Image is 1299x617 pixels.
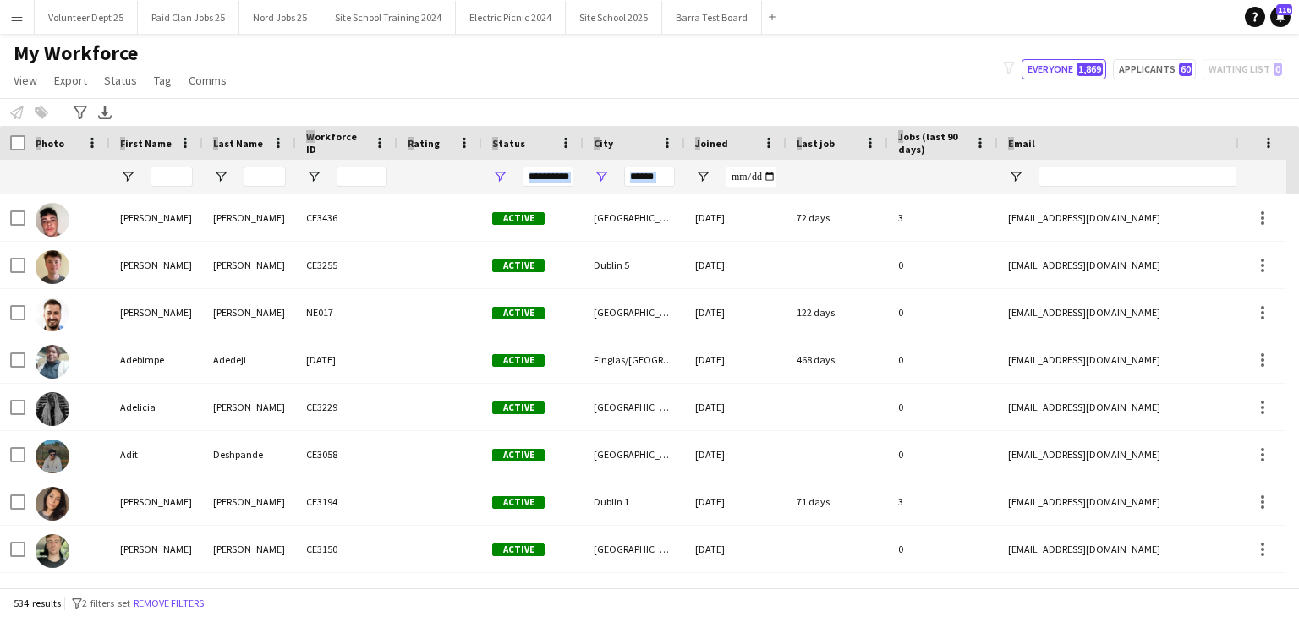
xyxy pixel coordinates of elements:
a: 116 [1270,7,1291,27]
app-action-btn: Advanced filters [70,102,90,123]
div: [DATE] [685,289,787,336]
span: Active [492,212,545,225]
div: NE017 [296,289,397,336]
div: CE3255 [296,242,397,288]
div: [DATE] [685,194,787,241]
button: Open Filter Menu [492,169,507,184]
div: [PERSON_NAME] [203,289,296,336]
button: Barra Test Board [662,1,762,34]
div: [PERSON_NAME] [203,194,296,241]
a: Tag [147,69,178,91]
span: Comms [189,73,227,88]
div: 0 [888,526,998,572]
span: Tag [154,73,172,88]
span: Active [492,496,545,509]
div: [PERSON_NAME] [203,478,296,525]
div: [GEOGRAPHIC_DATA] [584,194,685,241]
span: Active [492,401,545,414]
div: 0 [888,289,998,336]
div: [PERSON_NAME] [203,242,296,288]
div: 0 [888,384,998,430]
div: [GEOGRAPHIC_DATA] [584,289,685,336]
input: First Name Filter Input [151,167,193,187]
div: [DATE] [685,526,787,572]
span: 116 [1276,4,1292,15]
div: [PERSON_NAME] [203,384,296,430]
div: Dublin 1 [584,478,685,525]
div: CE3436 [296,194,397,241]
div: [DATE] [685,336,787,383]
span: Active [492,543,545,556]
input: City Filter Input [624,167,675,187]
a: Status [97,69,144,91]
div: [DATE] [685,478,787,525]
span: Joined [695,137,728,150]
a: Comms [182,69,233,91]
button: Electric Picnic 2024 [456,1,566,34]
div: 72 days [787,194,888,241]
div: 468 days [787,336,888,383]
div: CE3150 [296,526,397,572]
span: Last job [797,137,835,150]
span: Rating [408,137,440,150]
div: Deshpande [203,431,296,478]
div: CE3058 [296,431,397,478]
button: Open Filter Menu [594,169,609,184]
div: Finglas/[GEOGRAPHIC_DATA] [584,336,685,383]
div: [GEOGRAPHIC_DATA] [584,384,685,430]
span: City [594,137,613,150]
div: Adit [110,431,203,478]
img: Adebimpe Adedeji [36,345,69,379]
span: Active [492,307,545,319]
img: Adam O Brien [36,298,69,331]
button: Open Filter Menu [213,169,228,184]
div: [PERSON_NAME] [203,526,296,572]
button: Open Filter Menu [306,169,321,184]
div: [PERSON_NAME] [110,242,203,288]
div: Adedeji [203,336,296,383]
input: Workforce ID Filter Input [337,167,387,187]
span: Export [54,73,87,88]
button: Open Filter Menu [695,169,710,184]
div: 0 [888,336,998,383]
app-action-btn: Export XLSX [95,102,115,123]
div: [PERSON_NAME] [110,526,203,572]
img: Adriane Oliveira [36,487,69,521]
button: Nord Jobs 25 [239,1,321,34]
div: 3 [888,194,998,241]
div: [PERSON_NAME] [110,478,203,525]
img: Aidan Clarke [36,534,69,568]
span: 1,869 [1077,63,1103,76]
span: Active [492,259,545,272]
div: [DATE] [685,431,787,478]
button: Paid Clan Jobs 25 [138,1,239,34]
div: Dublin 5 [584,242,685,288]
div: [PERSON_NAME] [110,289,203,336]
span: 2 filters set [82,597,130,609]
img: Adelicia Boakye Yiadom [36,392,69,426]
a: View [7,69,44,91]
div: 71 days [787,478,888,525]
button: Open Filter Menu [120,169,135,184]
div: Adelicia [110,384,203,430]
span: First Name [120,137,172,150]
img: Adam Flynn [36,250,69,284]
input: Last Name Filter Input [244,167,286,187]
img: Adit Deshpande [36,440,69,473]
span: Email [1008,137,1035,150]
div: 0 [888,431,998,478]
span: Jobs (last 90 days) [898,130,967,156]
div: 0 [888,242,998,288]
button: Everyone1,869 [1022,59,1106,79]
span: 60 [1179,63,1192,76]
button: Remove filters [130,594,207,613]
a: Export [47,69,94,91]
div: [GEOGRAPHIC_DATA] 18 [584,431,685,478]
span: Active [492,449,545,461]
span: Workforce ID [306,130,367,156]
span: Photo [36,137,64,150]
img: Aaron Smyth [36,203,69,237]
button: Site School 2025 [566,1,662,34]
div: CE3194 [296,478,397,525]
span: View [14,73,37,88]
